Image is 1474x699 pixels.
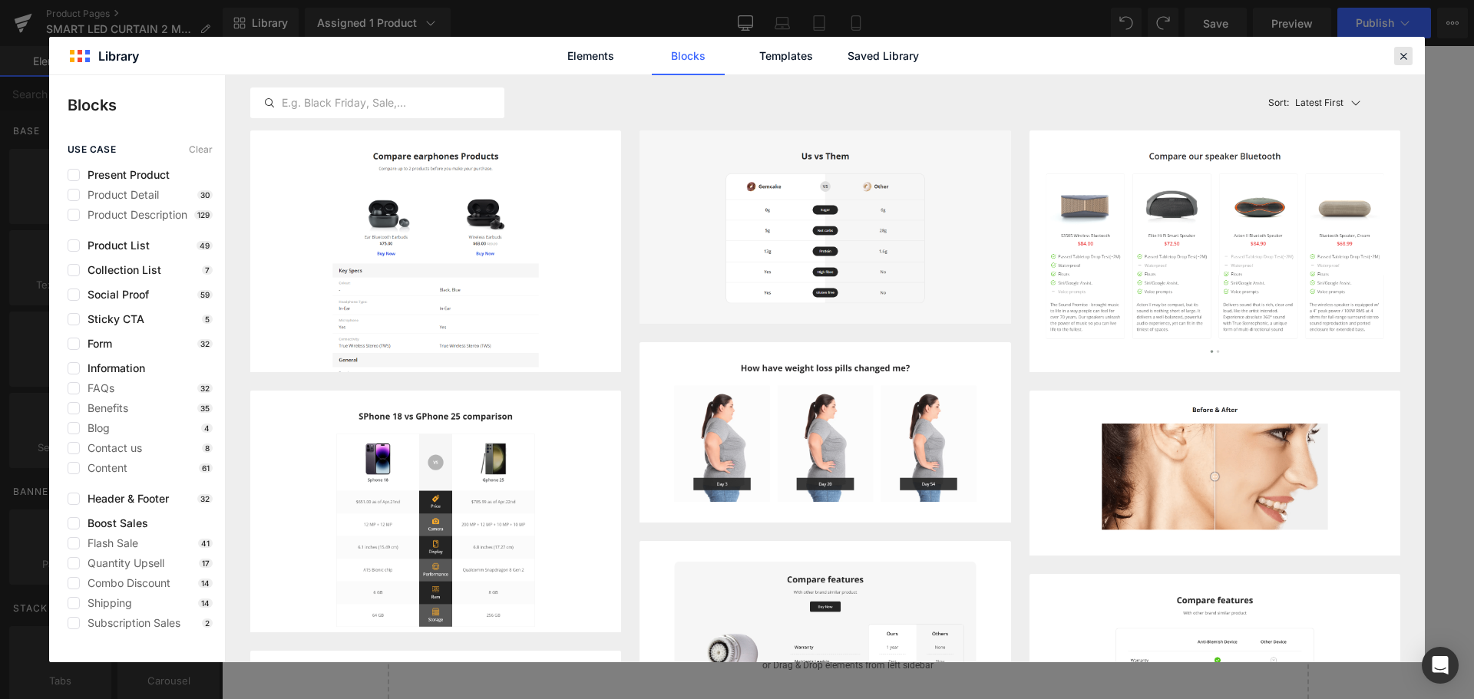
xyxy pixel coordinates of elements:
span: FAQs [80,382,114,394]
span: Contact us [80,442,142,454]
p: 2 [202,618,213,628]
img: image [1029,130,1400,376]
p: 49 [197,241,213,250]
p: 17 [199,559,213,568]
button: Latest FirstSort:Latest First [1262,75,1400,130]
a: Add Single Section [633,571,771,602]
p: 59 [197,290,213,299]
span: Clear [189,144,213,155]
p: 129 [194,210,213,219]
span: Form [80,338,112,350]
p: 35 [197,404,213,413]
a: Saved Library [847,37,920,75]
a: Templates [749,37,822,75]
span: Subscription Sales [80,617,180,629]
p: 4 [201,424,213,433]
span: Information [80,362,145,374]
span: Present Product [80,169,170,181]
a: Blocks [652,37,725,75]
p: 32 [197,494,213,503]
p: 41 [198,539,213,548]
img: image [1029,391,1400,556]
p: Blocks [68,94,225,117]
p: 14 [198,598,213,608]
span: Quantity Upsell [80,557,164,569]
img: image [250,130,621,502]
p: or Drag & Drop elements from left sidebar [190,614,1063,625]
input: E.g. Black Friday, Sale,... [251,94,504,112]
span: Shipping [80,597,132,609]
p: Latest First [1295,96,1343,110]
span: Social Proof [80,289,149,301]
p: 30 [197,190,213,199]
span: Product Detail [80,189,159,201]
a: Elements [554,37,627,75]
span: Flash Sale [80,537,138,549]
p: 61 [199,463,213,473]
span: Sticky CTA [80,313,144,325]
p: 32 [197,339,213,348]
p: 8 [202,443,213,453]
span: Product Description [80,209,187,221]
span: Product List [80,239,150,252]
img: image [640,342,1010,522]
p: 14 [198,579,213,588]
img: image [250,391,621,648]
span: Combo Discount [80,577,170,589]
p: 5 [202,315,213,324]
span: Boost Sales [80,517,148,529]
p: 32 [197,384,213,393]
span: Benefits [80,402,128,414]
span: Content [80,462,127,474]
span: Header & Footer [80,493,169,505]
img: image [640,130,1010,324]
span: Sort: [1268,97,1289,108]
a: Explore Blocks [482,571,620,602]
span: Collection List [80,264,161,276]
div: Open Intercom Messenger [1422,647,1459,684]
span: use case [68,144,116,155]
span: Blog [80,422,110,434]
p: 7 [202,265,213,275]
